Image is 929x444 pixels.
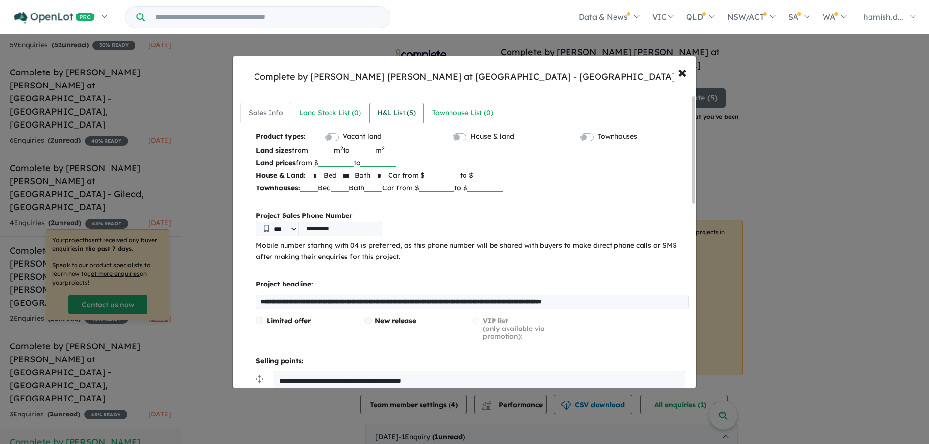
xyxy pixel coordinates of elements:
label: Townhouses [598,131,637,143]
p: Selling points: [256,356,689,367]
b: Project Sales Phone Number [256,210,689,222]
label: Vacant land [343,131,382,143]
div: Complete by [PERSON_NAME] [PERSON_NAME] at [GEOGRAPHIC_DATA] - [GEOGRAPHIC_DATA] [254,71,675,83]
p: from m to m [256,144,689,157]
div: Townhouse List ( 0 ) [432,107,493,119]
label: House & land [470,131,514,143]
div: Sales Info [249,107,283,119]
sup: 2 [340,145,343,152]
span: Limited offer [267,316,311,325]
p: Mobile number starting with 04 is preferred, as this phone number will be shared with buyers to m... [256,240,689,263]
b: Land prices [256,158,296,167]
img: Openlot PRO Logo White [14,12,95,24]
div: Land Stock List ( 0 ) [300,107,361,119]
b: Land sizes [256,146,292,155]
span: hamish.d... [863,12,903,22]
p: Bed Bath Car from $ to $ [256,169,689,182]
img: drag.svg [256,375,263,383]
span: × [678,61,687,82]
input: Try estate name, suburb, builder or developer [147,7,388,28]
sup: 2 [382,145,385,152]
b: Townhouses: [256,184,300,192]
p: from $ to [256,157,689,169]
b: Product types: [256,131,306,144]
p: Bed Bath Car from $ to $ [256,182,689,194]
div: H&L List ( 5 ) [377,107,416,119]
b: House & Land: [256,171,306,180]
p: Project headline: [256,279,689,290]
span: New release [375,316,416,325]
img: Phone icon [264,225,269,232]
